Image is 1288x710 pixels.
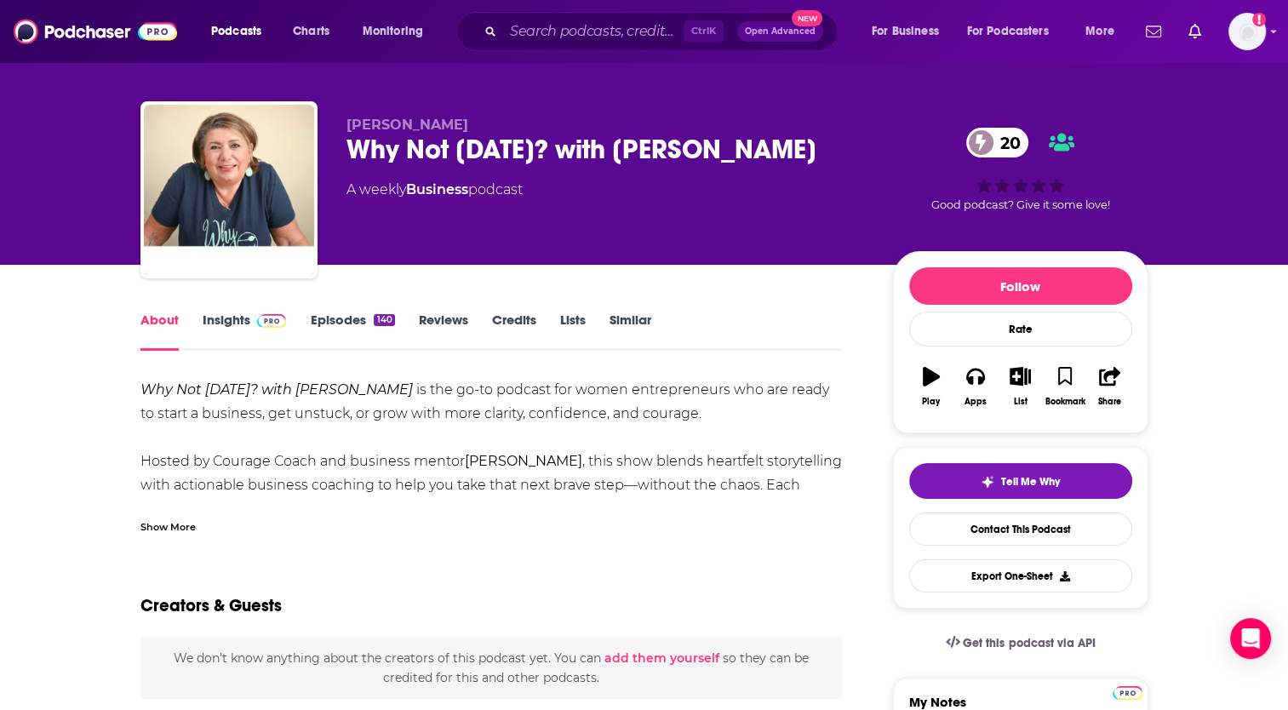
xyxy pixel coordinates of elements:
a: Reviews [419,312,468,351]
span: We don't know anything about the creators of this podcast yet . You can so they can be credited f... [174,650,809,684]
button: add them yourself [604,651,719,665]
span: New [792,10,822,26]
button: open menu [1073,18,1136,45]
a: Lists [560,312,586,351]
span: Get this podcast via API [963,636,1095,650]
button: Open AdvancedNew [737,21,823,42]
img: User Profile [1228,13,1266,50]
div: Play [922,397,940,407]
button: tell me why sparkleTell Me Why [909,463,1132,499]
a: Business [406,181,468,198]
span: Logged in as JohnJMudgett [1228,13,1266,50]
span: Charts [293,20,329,43]
span: Good podcast? Give it some love! [931,198,1110,211]
button: Export One-Sheet [909,559,1132,593]
div: 140 [374,314,394,326]
img: Podchaser Pro [1113,686,1142,700]
img: tell me why sparkle [981,475,994,489]
button: open menu [351,18,445,45]
button: open menu [956,18,1073,45]
img: Why Not Today? with Leslie Kane [144,105,314,275]
div: List [1014,397,1028,407]
div: Share [1098,397,1121,407]
a: Charts [282,18,340,45]
span: Open Advanced [745,27,816,36]
span: For Business [872,20,939,43]
a: Show notifications dropdown [1182,17,1208,46]
a: InsightsPodchaser Pro [203,312,287,351]
span: [PERSON_NAME] [346,117,468,133]
button: Apps [953,356,998,417]
button: open menu [860,18,960,45]
a: Show notifications dropdown [1139,17,1168,46]
span: More [1085,20,1114,43]
span: Podcasts [211,20,261,43]
div: Search podcasts, credits, & more... [472,12,854,51]
a: Episodes140 [310,312,394,351]
div: A weekly podcast [346,180,523,200]
h2: Creators & Guests [140,595,282,616]
em: Why Not [DATE]? with [PERSON_NAME] [140,381,413,398]
div: Rate [909,312,1132,346]
a: Pro website [1113,684,1142,700]
span: Tell Me Why [1001,475,1060,489]
a: Credits [492,312,536,351]
button: Follow [909,267,1132,305]
button: Share [1087,356,1131,417]
button: List [998,356,1042,417]
div: Open Intercom Messenger [1230,618,1271,659]
img: Podchaser - Follow, Share and Rate Podcasts [14,15,177,48]
a: Similar [610,312,651,351]
img: Podchaser Pro [257,314,287,328]
a: Get this podcast via API [932,622,1109,664]
div: 20Good podcast? Give it some love! [893,117,1148,222]
div: Bookmark [1045,397,1085,407]
a: 20 [966,128,1029,157]
span: For Podcasters [967,20,1049,43]
button: Play [909,356,953,417]
span: Monitoring [363,20,423,43]
span: Ctrl K [684,20,724,43]
input: Search podcasts, credits, & more... [503,18,684,45]
span: 20 [983,128,1029,157]
div: Apps [965,397,987,407]
a: About [140,312,179,351]
a: Contact This Podcast [909,512,1132,546]
strong: [PERSON_NAME] [465,453,582,469]
button: Show profile menu [1228,13,1266,50]
svg: Add a profile image [1252,13,1266,26]
button: open menu [199,18,283,45]
button: Bookmark [1043,356,1087,417]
